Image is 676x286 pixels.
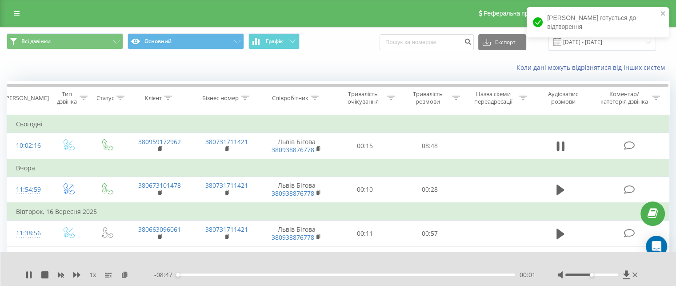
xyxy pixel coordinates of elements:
div: Тип дзвінка [56,90,77,105]
a: 380731711421 [205,181,248,189]
a: 380673101478 [138,181,181,189]
a: 380938876778 [272,189,314,197]
span: 1 x [89,270,96,279]
a: 380959172962 [138,137,181,146]
span: Всі дзвінки [21,38,51,45]
div: [PERSON_NAME] [4,94,49,102]
span: - 08:47 [154,270,177,279]
td: Львів Бігова [260,221,333,246]
div: Клієнт [145,94,162,102]
button: Основний [128,33,244,49]
td: 04:00 [397,246,462,272]
button: Експорт [478,34,526,50]
a: 380731711421 [205,251,248,259]
a: 380731711421 [205,225,248,234]
div: Тривалість очікування [341,90,385,105]
td: 00:28 [397,177,462,203]
div: 11:02:57 [16,250,40,268]
td: 00:11 [333,221,397,246]
td: 00:15 [333,133,397,159]
div: Accessibility label [590,273,593,277]
div: Аудіозапис розмови [537,90,589,105]
div: Назва схеми переадресації [470,90,517,105]
td: Львів Бігова [260,133,333,159]
a: 380663096061 [138,251,181,259]
a: 380663096061 [138,225,181,234]
input: Пошук за номером [380,34,474,50]
td: 00:57 [397,221,462,246]
td: 00:33 [333,246,397,272]
td: Сьогодні [7,115,669,133]
span: Графік [266,38,283,44]
td: Львів Бігова [260,246,333,272]
a: Коли дані можуть відрізнятися вiд інших систем [516,63,669,72]
button: close [660,10,666,18]
td: Львів Бігова [260,177,333,203]
div: 11:38:56 [16,225,40,242]
td: Вівторок, 16 Вересня 2025 [7,203,669,221]
td: Вчора [7,159,669,177]
div: Співробітник [272,94,308,102]
div: Бізнес номер [202,94,239,102]
td: 08:48 [397,133,462,159]
span: 00:01 [520,270,536,279]
a: 380938876778 [272,233,314,242]
div: Accessibility label [176,273,180,277]
a: 380938876778 [272,145,314,154]
div: Open Intercom Messenger [646,236,667,257]
div: Тривалість розмови [405,90,450,105]
td: 00:10 [333,177,397,203]
span: Реферальна програма [484,10,549,17]
div: 10:02:16 [16,137,40,154]
div: 11:54:59 [16,181,40,198]
button: Графік [248,33,300,49]
div: Статус [96,94,114,102]
button: Всі дзвінки [7,33,123,49]
div: [PERSON_NAME] готується до відтворення [527,7,669,37]
a: 380731711421 [205,137,248,146]
div: Коментар/категорія дзвінка [598,90,650,105]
